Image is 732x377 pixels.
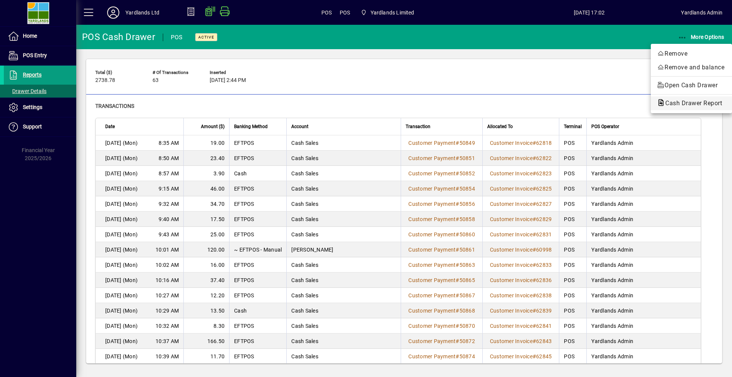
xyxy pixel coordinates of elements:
[657,99,726,107] span: Cash Drawer Report
[651,79,732,92] button: Open Cash Drawer
[651,61,732,74] button: Remove and balance
[651,47,732,61] button: Remove
[657,81,726,90] span: Open Cash Drawer
[657,49,726,58] span: Remove
[657,63,726,72] span: Remove and balance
